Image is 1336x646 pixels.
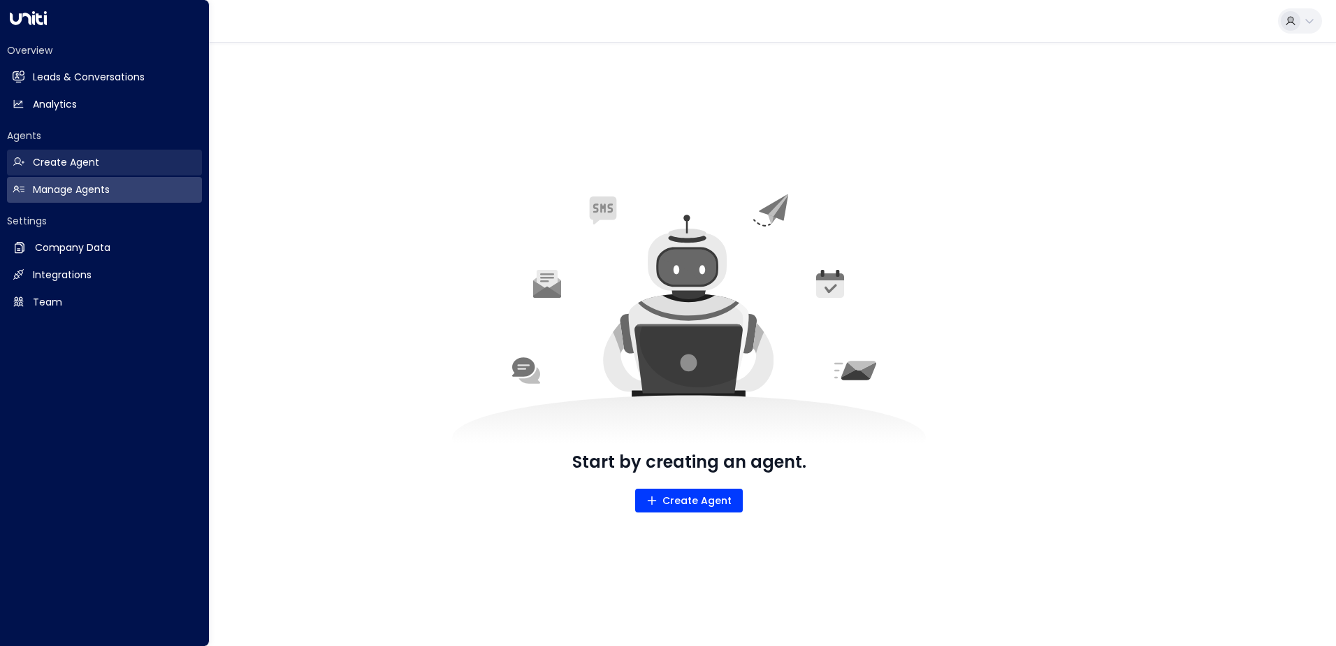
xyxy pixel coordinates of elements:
h2: Analytics [33,97,77,112]
button: Create Agent [635,489,743,512]
h2: Leads & Conversations [33,70,145,85]
a: Leads & Conversations [7,64,202,90]
span: Create Agent [646,492,732,510]
a: Company Data [7,235,202,261]
a: Team [7,289,202,315]
h2: Settings [7,214,202,228]
a: Integrations [7,262,202,288]
h2: Manage Agents [33,182,110,197]
h2: Team [33,295,62,310]
h2: Company Data [35,241,110,255]
h2: Create Agent [33,155,99,170]
h2: Agents [7,129,202,143]
p: Start by creating an agent. [572,450,806,475]
a: Manage Agents [7,177,202,203]
h2: Integrations [33,268,92,282]
h2: Overview [7,43,202,57]
a: Create Agent [7,150,202,175]
a: Analytics [7,92,202,117]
